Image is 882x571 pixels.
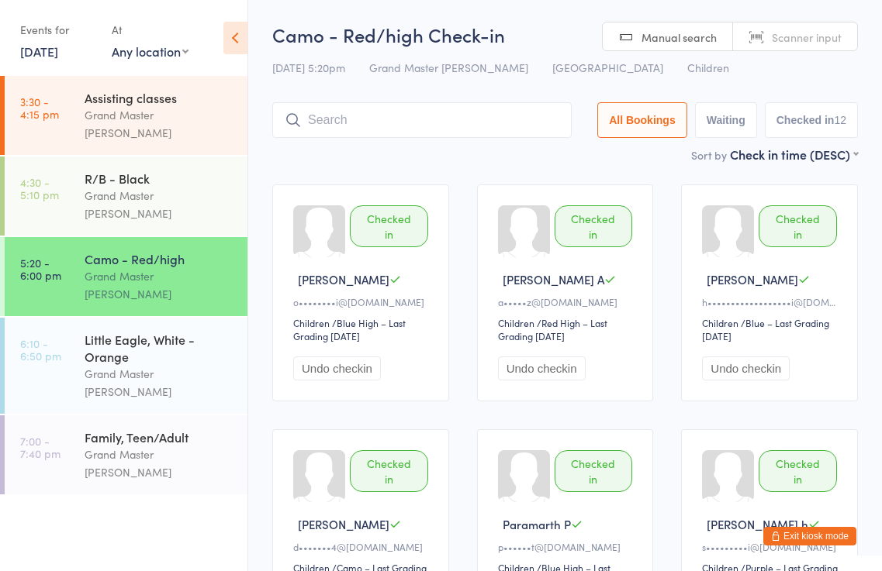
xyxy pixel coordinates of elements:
h2: Camo - Red/high Check-in [272,22,858,47]
span: Manual search [642,29,717,45]
a: 3:30 -4:15 pmAssisting classesGrand Master [PERSON_NAME] [5,76,247,155]
div: R/B - Black [85,170,234,187]
span: [PERSON_NAME] [298,271,389,287]
span: [PERSON_NAME] h [707,516,808,532]
button: Undo checkin [702,356,790,380]
div: At [112,17,189,43]
div: Any location [112,43,189,60]
time: 4:30 - 5:10 pm [20,176,59,201]
a: [DATE] [20,43,58,60]
input: Search [272,102,572,138]
button: Waiting [695,102,757,138]
div: Grand Master [PERSON_NAME] [85,445,234,481]
label: Sort by [691,147,727,163]
span: / Blue – Last Grading [DATE] [702,316,829,342]
div: s•••••••••i@[DOMAIN_NAME] [702,540,842,553]
button: Undo checkin [293,356,381,380]
div: p••••••t@[DOMAIN_NAME] [498,540,638,553]
div: Checked in [555,450,633,492]
span: Scanner input [772,29,842,45]
div: Assisting classes [85,89,234,106]
a: 4:30 -5:10 pmR/B - BlackGrand Master [PERSON_NAME] [5,157,247,236]
div: Grand Master [PERSON_NAME] [85,106,234,142]
div: Camo - Red/high [85,250,234,267]
div: Family, Teen/Adult [85,428,234,445]
div: o••••••••i@[DOMAIN_NAME] [293,295,433,308]
div: d•••••••4@[DOMAIN_NAME] [293,540,433,553]
button: Exit kiosk mode [763,527,856,545]
span: Paramarth P [503,516,571,532]
div: Checked in [759,450,837,492]
span: [GEOGRAPHIC_DATA] [552,60,663,75]
div: Grand Master [PERSON_NAME] [85,267,234,303]
div: Children [702,316,738,329]
button: Undo checkin [498,356,586,380]
a: 6:10 -6:50 pmLittle Eagle, White - OrangeGrand Master [PERSON_NAME] [5,318,247,414]
time: 6:10 - 6:50 pm [20,337,61,362]
span: [PERSON_NAME] [298,516,389,532]
div: Children [293,316,330,329]
div: Grand Master [PERSON_NAME] [85,365,234,401]
a: 7:00 -7:40 pmFamily, Teen/AdultGrand Master [PERSON_NAME] [5,415,247,494]
button: All Bookings [597,102,687,138]
span: [DATE] 5:20pm [272,60,345,75]
div: h••••••••••••••••••i@[DOMAIN_NAME] [702,295,842,308]
time: 7:00 - 7:40 pm [20,435,61,459]
div: Grand Master [PERSON_NAME] [85,187,234,222]
div: Checked in [555,205,633,247]
time: 3:30 - 4:15 pm [20,95,59,120]
div: Checked in [350,205,428,247]
div: Events for [20,17,96,43]
a: 5:20 -6:00 pmCamo - Red/highGrand Master [PERSON_NAME] [5,237,247,316]
div: Checked in [759,205,837,247]
div: 12 [834,114,846,126]
span: Children [687,60,729,75]
div: a•••••z@[DOMAIN_NAME] [498,295,638,308]
time: 5:20 - 6:00 pm [20,256,61,281]
span: [PERSON_NAME] A [503,271,604,287]
span: Grand Master [PERSON_NAME] [369,60,528,75]
div: Check in time (DESC) [730,146,858,163]
span: [PERSON_NAME] [707,271,798,287]
div: Checked in [350,450,428,492]
span: / Blue High – Last Grading [DATE] [293,316,406,342]
div: Children [498,316,534,329]
button: Checked in12 [765,102,858,138]
div: Little Eagle, White - Orange [85,331,234,365]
